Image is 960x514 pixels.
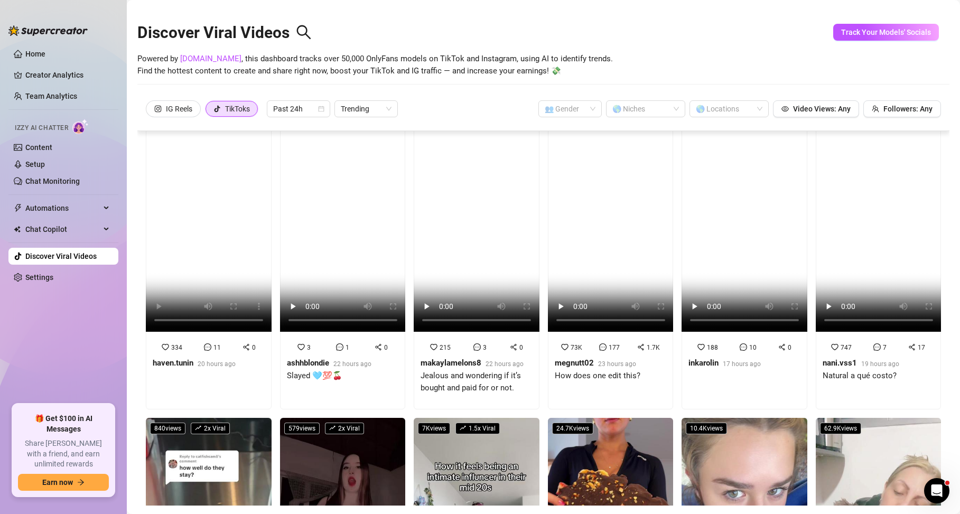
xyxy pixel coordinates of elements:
[571,344,582,351] span: 73K
[213,105,221,113] span: tik-tok
[18,474,109,491] button: Earn nowarrow-right
[820,423,861,434] span: 62.9K views
[455,423,500,434] span: 1.5 x Viral
[375,343,382,351] span: share-alt
[873,343,881,351] span: message
[25,143,52,152] a: Content
[707,344,718,351] span: 188
[682,109,807,409] a: 736viewsrise2.5x Viral188100inkarolin17 hours ago
[162,343,169,351] span: heart
[510,343,517,351] span: share-alt
[788,344,791,351] span: 0
[318,106,324,112] span: calendar
[166,101,192,117] div: IG Reels
[25,273,53,282] a: Settings
[25,252,97,260] a: Discover Viral Videos
[336,343,343,351] span: message
[823,358,857,368] strong: nani.vss1
[473,343,481,351] span: message
[918,344,925,351] span: 17
[816,109,942,409] a: 6Kviewsrise2x Viral747717nani.vss119 hours agoNatural a qué costo?
[8,25,88,36] img: logo-BBDzfeDw.svg
[18,414,109,434] span: 🎁 Get $100 in AI Messages
[686,423,727,434] span: 10.4K views
[561,343,568,351] span: heart
[25,177,80,185] a: Chat Monitoring
[42,478,73,487] span: Earn now
[153,358,193,368] strong: haven.tunin
[883,344,887,351] span: 7
[384,344,388,351] span: 0
[180,54,241,63] a: [DOMAIN_NAME]
[778,343,786,351] span: share-alt
[325,423,364,434] span: 2 x Viral
[723,360,761,368] span: 17 hours ago
[781,105,789,113] span: eye
[297,343,305,351] span: heart
[421,370,533,395] div: Jealous and wondering if it’s bought and paid for or not.
[307,344,311,351] span: 3
[195,425,201,431] span: rise
[421,358,481,368] strong: makaylamelons8
[552,423,593,434] span: 24.7K views
[329,425,335,431] span: rise
[831,343,838,351] span: heart
[146,109,272,409] a: 6.3Kviews🔥3.5x Viral334110haven.tunin20 hours ago
[198,360,236,368] span: 20 hours ago
[137,23,312,43] h2: Discover Viral Videos
[483,344,487,351] span: 3
[243,343,250,351] span: share-alt
[773,100,859,117] button: Video Views: Any
[341,101,392,117] span: Trending
[414,109,539,409] a: 4.5Kviews🔥3x Viral21530makaylamelons822 hours agoJealous and wondering if it’s bought and paid fo...
[548,109,674,409] a: 548.3Kviewsrise2.5x Viral73K1771.7Kmegnutt0223 hours agoHow does one edit this?
[555,370,640,382] div: How does one edit this?
[25,221,100,238] span: Chat Copilot
[908,343,916,351] span: share-alt
[15,123,68,133] span: Izzy AI Chatter
[14,204,22,212] span: thunderbolt
[609,344,620,351] span: 177
[883,105,933,113] span: Followers: Any
[430,343,437,351] span: heart
[519,344,523,351] span: 0
[25,92,77,100] a: Team Analytics
[150,423,185,434] span: 840 views
[647,344,660,351] span: 1.7K
[486,360,524,368] span: 22 hours ago
[861,360,899,368] span: 19 hours ago
[346,344,349,351] span: 1
[599,343,607,351] span: message
[418,423,450,434] span: 7K views
[204,343,211,351] span: message
[863,100,941,117] button: Followers: Any
[872,105,879,113] span: team
[287,358,329,368] strong: ashhblondie
[25,50,45,58] a: Home
[25,67,110,83] a: Creator Analytics
[154,105,162,113] span: instagram
[823,370,899,382] div: Natural a qué costo?
[598,360,636,368] span: 23 hours ago
[841,344,852,351] span: 747
[924,478,949,503] iframe: Intercom live chat
[287,370,371,382] div: Slayed 🩵💯🍒
[284,423,320,434] span: 579 views
[25,160,45,169] a: Setup
[14,226,21,233] img: Chat Copilot
[225,101,250,117] div: TikToks
[793,105,851,113] span: Video Views: Any
[740,343,747,351] span: message
[252,344,256,351] span: 0
[273,101,324,117] span: Past 24h
[280,109,406,409] a: 186views🔥3.5x Viral310ashhblondie22 hours agoSlayed 🩵💯🍒
[841,28,931,36] span: Track Your Models' Socials
[749,344,757,351] span: 10
[333,360,371,368] span: 22 hours ago
[688,358,719,368] strong: inkarolin
[25,200,100,217] span: Automations
[697,343,705,351] span: heart
[440,344,451,351] span: 215
[296,24,312,40] span: search
[137,53,613,78] span: Powered by , this dashboard tracks over 50,000 OnlyFans models on TikTok and Instagram, using AI ...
